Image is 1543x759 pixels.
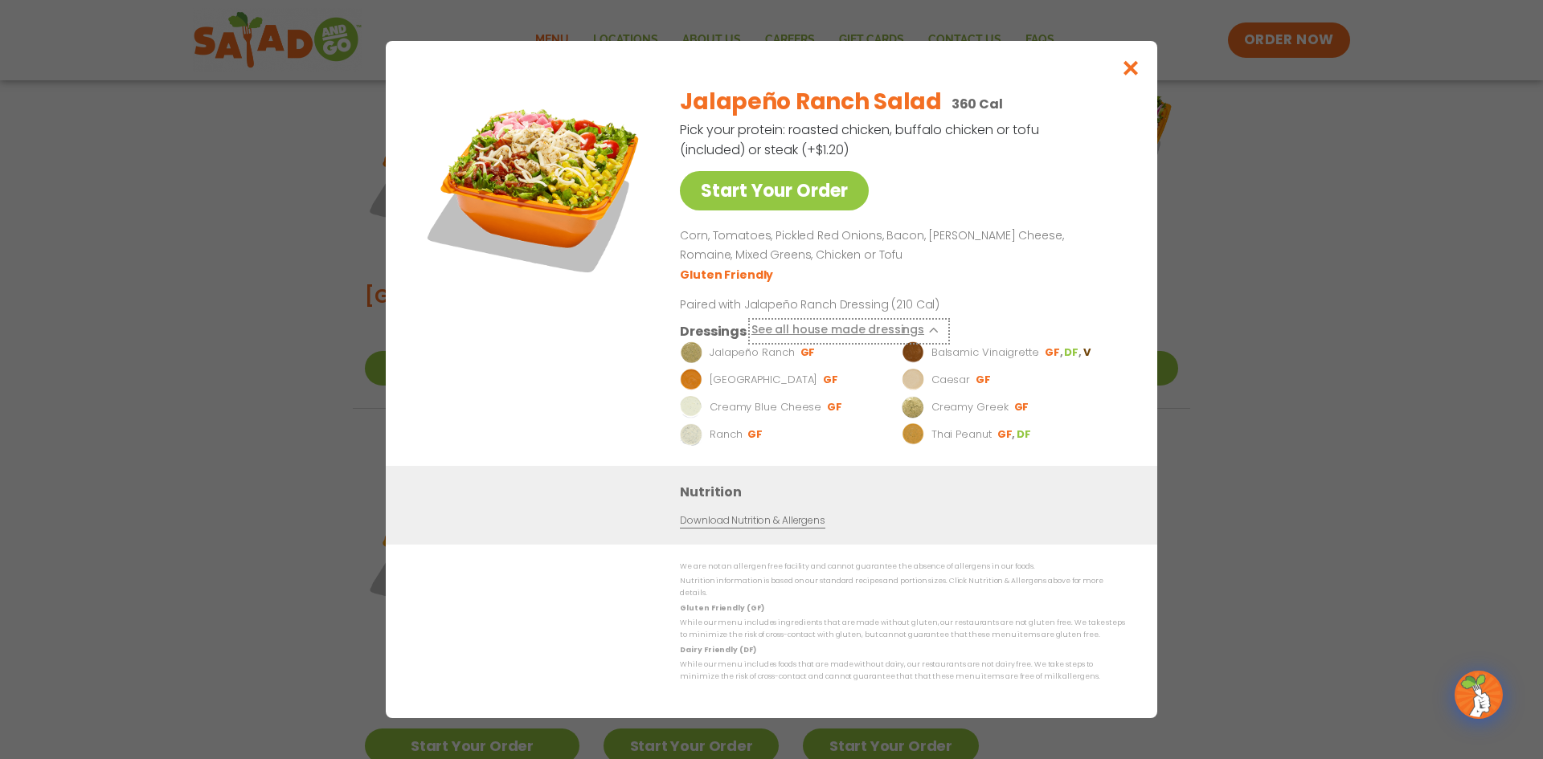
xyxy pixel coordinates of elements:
li: GF [823,373,840,387]
li: GF [1045,345,1064,360]
li: V [1083,345,1092,360]
h3: Dressings [680,321,747,341]
img: Dressing preview image for Caesar [902,369,924,391]
p: Corn, Tomatoes, Pickled Red Onions, Bacon, [PERSON_NAME] Cheese, Romaine, Mixed Greens, Chicken o... [680,226,1119,265]
img: Dressing preview image for BBQ Ranch [680,369,702,391]
h2: Jalapeño Ranch Salad [680,85,941,119]
img: Dressing preview image for Balsamic Vinaigrette [902,341,924,364]
li: Gluten Friendly [680,267,776,284]
p: We are not an allergen free facility and cannot guarantee the absence of allergens in our foods. [680,561,1125,573]
p: Paired with Jalapeño Ranch Dressing (210 Cal) [680,296,977,313]
p: Pick your protein: roasted chicken, buffalo chicken or tofu (included) or steak (+$1.20) [680,120,1042,160]
img: Dressing preview image for Ranch [680,423,702,446]
p: Jalapeño Ranch [710,345,795,361]
a: Download Nutrition & Allergens [680,513,825,528]
li: GF [997,427,1017,442]
p: Nutrition information is based on our standard recipes and portion sizes. Click Nutrition & Aller... [680,575,1125,600]
button: Close modal [1105,41,1157,95]
strong: Gluten Friendly (GF) [680,603,763,613]
p: Ranch [710,426,743,443]
button: See all house made dressings [751,321,947,341]
li: DF [1064,345,1083,360]
img: Featured product photo for Jalapeño Ranch Salad [422,73,647,298]
li: GF [976,373,993,387]
li: GF [800,345,817,360]
strong: Dairy Friendly (DF) [680,645,755,655]
p: [GEOGRAPHIC_DATA] [710,372,817,388]
p: While our menu includes ingredients that are made without gluten, our restaurants are not gluten ... [680,617,1125,642]
p: Caesar [931,372,970,388]
p: Creamy Greek [931,399,1009,415]
li: DF [1017,427,1033,442]
a: Start Your Order [680,171,869,210]
p: Thai Peanut [931,426,992,443]
p: 360 Cal [952,94,1003,114]
img: Dressing preview image for Jalapeño Ranch [680,341,702,364]
p: Balsamic Vinaigrette [931,345,1039,361]
li: GF [747,427,764,442]
li: GF [1014,400,1031,414]
p: While our menu includes foods that are made without dairy, our restaurants are not dairy free. We... [680,659,1125,684]
img: Dressing preview image for Creamy Blue Cheese [680,396,702,418]
img: Dressing preview image for Thai Peanut [902,423,924,446]
p: Creamy Blue Cheese [710,399,821,415]
li: GF [827,400,844,414]
img: Dressing preview image for Creamy Greek [902,396,924,418]
h3: Nutrition [680,482,1133,502]
img: wpChatIcon [1456,672,1501,717]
